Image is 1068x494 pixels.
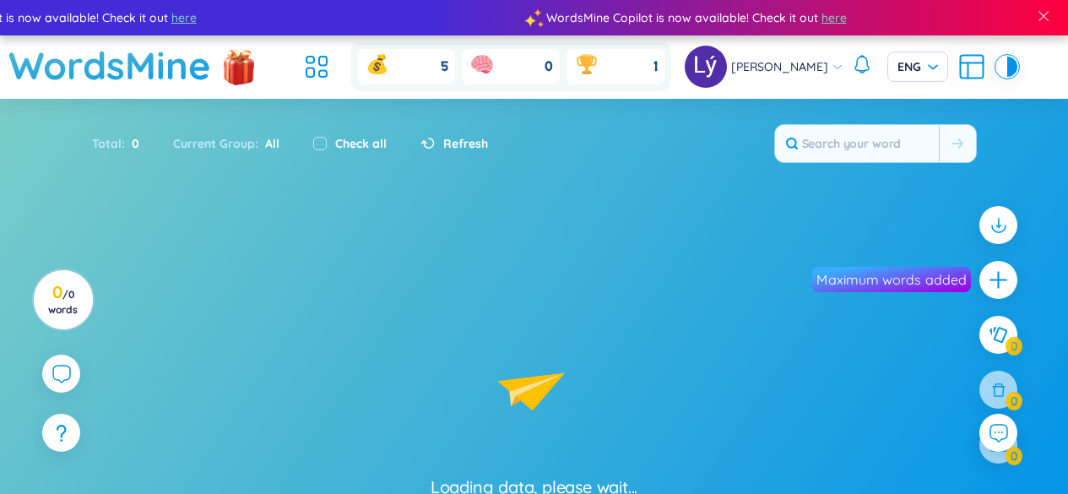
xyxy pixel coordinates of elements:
span: 1 [653,57,658,76]
span: / 0 words [48,288,78,316]
a: WordsMine [8,35,211,95]
h3: 0 [44,285,82,316]
div: Total : [92,126,156,161]
span: [PERSON_NAME] [731,57,828,76]
span: 5 [441,57,448,76]
img: flashSalesIcon.a7f4f837.png [222,42,256,93]
span: 0 [545,57,553,76]
span: plus [988,269,1009,290]
a: avatar [685,46,731,88]
div: Current Group : [156,126,296,161]
span: Refresh [443,134,488,153]
span: here [814,8,839,27]
span: ENG [897,58,938,75]
label: Check all [335,134,387,153]
img: avatar [685,46,727,88]
span: All [258,136,279,151]
span: here [164,8,189,27]
span: 0 [125,134,139,153]
input: Search your word [775,125,939,162]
